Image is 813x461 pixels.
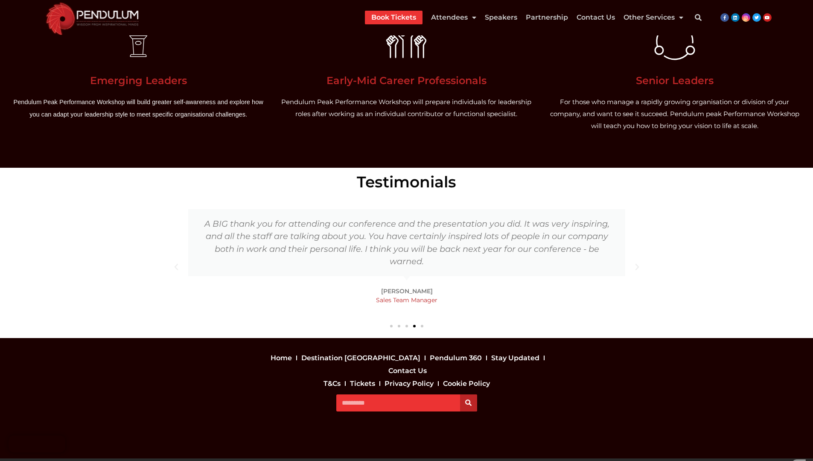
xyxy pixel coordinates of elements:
[261,377,553,390] nav: Menu
[431,11,476,24] a: Attendees
[633,263,641,271] div: Next slide
[428,352,484,365] a: Pendulum 360
[365,11,683,24] nav: Menu
[180,201,634,334] div: Slides
[421,325,423,327] span: Go to slide 5
[13,99,263,117] span: Pendulum Peak Performance Workshop will build greater self-awareness and explore how you can adap...
[9,73,268,88] h3: Emerging Leaders
[299,352,423,365] a: Destination [GEOGRAPHIC_DATA]
[545,96,804,132] p: For those who manage a rapidly growing organisation or division of your company, and want to see ...
[526,11,568,24] a: Partnership
[261,352,553,377] nav: Menu
[489,352,542,365] a: Stay Updated
[405,325,408,327] span: Go to slide 3
[382,377,436,390] a: Privacy Policy
[321,377,343,390] a: T&Cs
[690,9,707,26] div: Search
[577,11,615,24] a: Contact Us
[390,325,393,327] span: Go to slide 1
[197,218,617,268] div: A BIG thank you for attending our conference and the presentation you did. It was very inspiring,...
[460,394,477,411] button: Search
[413,325,416,327] span: Go to slide 4
[168,172,646,192] h2: Testimonials
[441,377,492,390] a: Cookie Policy
[268,352,294,365] a: Home
[371,11,416,24] a: Book Tickets
[386,365,429,377] a: Contact Us
[398,325,400,327] span: Go to slide 2
[348,377,377,390] a: Tickets
[376,287,437,296] span: [PERSON_NAME]
[172,263,181,271] div: Previous slide
[277,96,536,120] p: Pendulum Peak Performance Workshop will prepare individuals for leadership roles after working as...
[9,435,65,452] iframe: Brevo live chat
[277,73,536,88] h3: Early-Mid Career Professionals
[376,296,437,305] span: Sales Team Manager
[545,73,804,88] h3: Senior Leaders
[180,201,634,317] div: 4 / 5
[485,11,517,24] a: Speakers
[624,11,683,24] a: Other Services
